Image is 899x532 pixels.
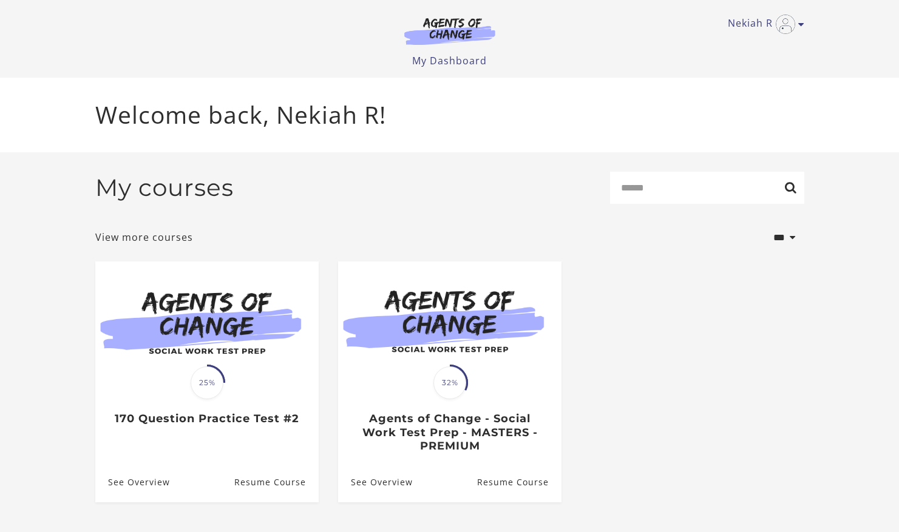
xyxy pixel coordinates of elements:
span: 25% [191,366,223,399]
h3: 170 Question Practice Test #2 [108,412,305,426]
h2: My courses [95,173,234,202]
h3: Agents of Change - Social Work Test Prep - MASTERS - PREMIUM [351,412,548,453]
span: 32% [433,366,466,399]
p: Welcome back, Nekiah R! [95,97,804,133]
a: Agents of Change - Social Work Test Prep - MASTERS - PREMIUM: See Overview [338,462,413,502]
img: Agents of Change Logo [392,17,508,45]
a: Toggle menu [728,15,798,34]
a: My Dashboard [412,54,487,67]
a: Agents of Change - Social Work Test Prep - MASTERS - PREMIUM: Resume Course [477,462,561,502]
a: 170 Question Practice Test #2: Resume Course [234,462,318,502]
a: View more courses [95,230,193,244]
a: 170 Question Practice Test #2: See Overview [95,462,170,502]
